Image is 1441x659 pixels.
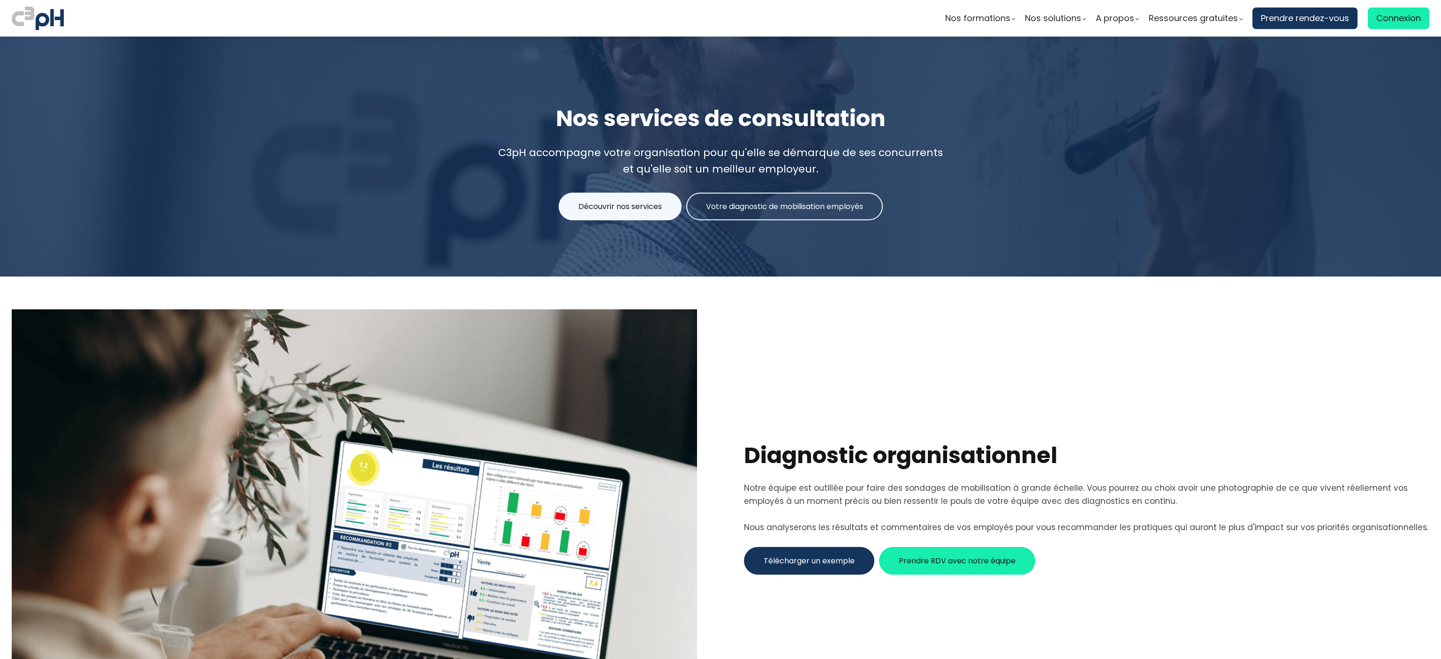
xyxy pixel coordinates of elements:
span: Découvrir nos services [578,201,662,212]
div: Nous analyserons les résultats et commentaires de vos employés pour vous recommander les pratique... [744,521,1429,534]
span: Prendre rendez-vous [1261,11,1349,25]
a: Prendre rendez-vous [1252,7,1358,29]
span: C3pH accompagne votre organisation pour qu'elle se démarque de ses concurrents et qu'elle soit un... [498,145,943,176]
span: Connexion [1376,11,1421,25]
h1: Diagnostic organisationnel [744,442,1429,470]
span: A propos [1096,11,1134,25]
span: Nos solutions [1025,11,1081,25]
span: Nos services de consultation [556,103,886,134]
div: Notre équipe est outillée pour faire des sondages de mobilisation à grande échelle. Vous pourrez ... [744,481,1429,534]
img: logo C3PH [12,5,64,32]
span: Votre diagnostic de mobilisation employés [706,201,863,212]
button: Prendre RDV avec notre équipe [879,547,1035,575]
button: Votre diagnostic de mobilisation employés [686,193,883,220]
span: Ressources gratuites [1149,11,1238,25]
button: Télécharger un exemple [744,547,874,575]
span: Prendre RDV avec notre équipe [899,555,1016,567]
span: Nos formations [945,11,1010,25]
button: Découvrir nos services [559,193,682,220]
span: Télécharger un exemple [764,555,855,567]
a: Connexion [1368,7,1429,29]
